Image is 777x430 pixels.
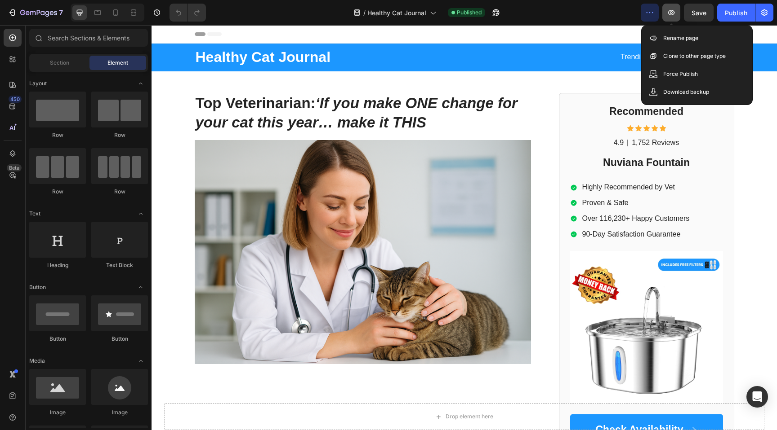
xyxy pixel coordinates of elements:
[29,261,86,269] div: Heading
[91,261,148,269] div: Text Block
[91,188,148,196] div: Row
[44,70,366,105] strong: ‘If you make ONE change for your cat this year… make it THIS
[134,206,148,221] span: Toggle open
[475,113,477,123] p: |
[91,335,148,343] div: Button
[4,4,67,22] button: 7
[294,388,342,395] div: Drop element here
[431,205,538,214] p: 90-Day Satisfaction Guarantee
[59,7,63,18] p: 7
[134,354,148,368] span: Toggle open
[29,188,86,196] div: Row
[692,9,706,17] span: Save
[431,158,538,167] p: Highly Recommended by Vet
[91,408,148,417] div: Image
[462,113,472,123] p: 4.9
[363,8,366,18] span: /
[107,59,128,67] span: Element
[134,76,148,91] span: Toggle open
[152,25,777,430] iframe: Design area
[367,8,426,18] span: Healthy Cat Journal
[170,4,206,22] div: Undo/Redo
[29,283,46,291] span: Button
[419,79,572,94] h2: Recommended
[44,24,179,40] strong: Healthy Cat Journal
[316,27,582,37] p: Trending in [GEOGRAPHIC_DATA]
[29,210,40,218] span: Text
[431,173,538,183] p: Proven & Safe
[50,59,69,67] span: Section
[7,164,22,171] div: Beta
[746,386,768,408] div: Open Intercom Messenger
[29,357,45,365] span: Media
[44,70,164,86] strong: Top Veterinarian:
[419,226,572,378] img: gempages_557300649306358616-a0b96913-cde3-44d1-8470-192f6a03dfec.jpg
[663,70,698,79] p: Force Publish
[725,8,747,18] div: Publish
[480,113,527,123] p: 1,752 Reviews
[29,79,47,88] span: Layout
[431,189,538,198] p: Over 116,230+ Happy Customers
[663,34,698,43] p: Rename page
[419,130,572,145] h2: Nuviana Fountain
[29,335,86,343] div: Button
[29,408,86,417] div: Image
[457,9,482,17] span: Published
[29,131,86,139] div: Row
[134,280,148,294] span: Toggle open
[43,115,380,339] img: gempages_557300649306358616-350e07e4-5e86-4b86-b32a-86638464f36e.png
[9,96,22,103] div: 450
[29,29,148,47] input: Search Sections & Elements
[717,4,755,22] button: Publish
[663,88,709,97] p: Download backup
[663,52,726,61] p: Clone to other page type
[684,4,714,22] button: Save
[91,131,148,139] div: Row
